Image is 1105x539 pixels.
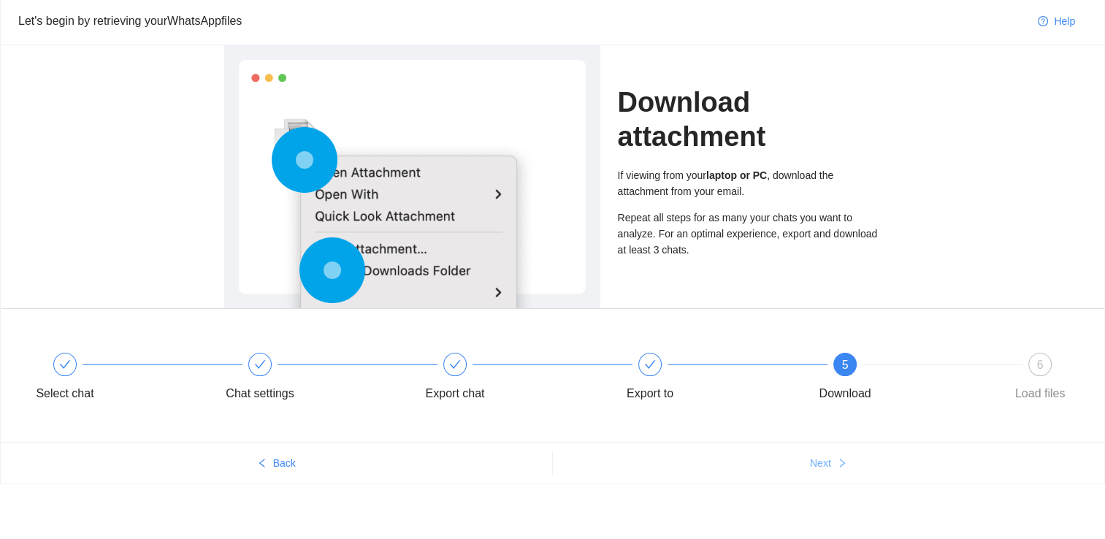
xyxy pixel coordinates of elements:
span: check [254,359,266,370]
span: check [644,359,656,370]
div: Chat settings [226,382,294,405]
button: leftBack [1,451,552,475]
span: Back [273,455,296,471]
div: Export to [608,353,803,405]
div: Select chat [23,353,218,405]
h1: Download attachment [618,85,882,153]
div: Select chat [36,382,93,405]
div: 6Load files [998,353,1082,405]
div: Chat settings [218,353,413,405]
span: right [837,458,847,470]
div: Load files [1015,382,1066,405]
div: Repeat all steps for as many your chats you want to analyze. For an optimal experience, export an... [618,210,882,258]
span: check [59,359,71,370]
span: check [449,359,461,370]
div: Let's begin by retrieving your WhatsApp files [18,12,1026,30]
span: Next [810,455,831,471]
span: question-circle [1038,16,1048,28]
span: left [257,458,267,470]
span: Help [1054,13,1075,29]
div: 5Download [803,353,998,405]
div: Export to [627,382,673,405]
div: If viewing from your , download the attachment from your email. [618,167,882,199]
div: Export chat [413,353,608,405]
span: 6 [1037,359,1044,371]
button: Nextright [553,451,1105,475]
div: Download [819,382,871,405]
div: Export chat [426,382,485,405]
b: laptop or PC [706,169,767,181]
button: question-circleHelp [1026,9,1087,33]
span: 5 [842,359,849,371]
